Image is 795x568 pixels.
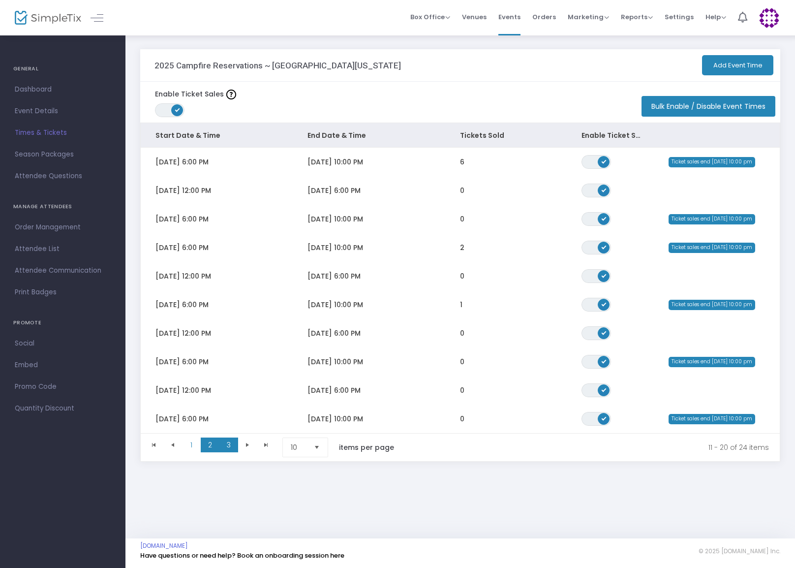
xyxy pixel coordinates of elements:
[460,186,464,195] span: 0
[307,243,363,252] span: [DATE] 10:00 PM
[145,438,163,452] span: Go to the first page
[182,438,201,452] span: Page 1
[602,387,607,392] span: ON
[460,271,464,281] span: 0
[15,105,111,118] span: Event Details
[699,547,780,555] span: © 2025 [DOMAIN_NAME] Inc.
[155,214,209,224] span: [DATE] 6:00 PM
[602,273,607,278] span: ON
[163,438,182,452] span: Go to the previous page
[155,89,236,99] label: Enable Ticket Sales
[155,357,209,367] span: [DATE] 6:00 PM
[310,438,324,457] button: Select
[460,357,464,367] span: 0
[669,357,755,367] span: Ticket sales end [DATE] 10:00 pm
[445,123,567,148] th: Tickets Sold
[15,286,111,299] span: Print Badges
[460,214,464,224] span: 0
[669,157,755,167] span: Ticket sales end [DATE] 10:00 pm
[642,96,775,117] button: Bulk Enable / Disable Event Times
[140,542,188,550] a: [DOMAIN_NAME]
[15,148,111,161] span: Season Packages
[462,4,487,30] span: Venues
[307,271,361,281] span: [DATE] 6:00 PM
[175,107,180,112] span: ON
[498,4,520,30] span: Events
[238,438,257,452] span: Go to the next page
[155,328,211,338] span: [DATE] 12:00 PM
[155,271,211,281] span: [DATE] 12:00 PM
[669,300,755,310] span: Ticket sales end [DATE] 10:00 pm
[339,442,394,452] label: items per page
[141,123,293,148] th: Start Date & Time
[155,385,211,395] span: [DATE] 12:00 PM
[291,442,306,452] span: 10
[155,157,209,167] span: [DATE] 6:00 PM
[602,188,607,192] span: ON
[155,243,209,252] span: [DATE] 6:00 PM
[150,441,158,449] span: Go to the first page
[621,12,653,22] span: Reports
[13,313,112,333] h4: PROMOTE
[532,4,556,30] span: Orders
[15,402,111,415] span: Quantity Discount
[15,337,111,350] span: Social
[460,300,462,310] span: 1
[669,243,755,252] span: Ticket sales end [DATE] 10:00 pm
[307,357,363,367] span: [DATE] 10:00 PM
[201,438,219,452] span: Page 2
[415,438,769,457] kendo-pager-info: 11 - 20 of 24 items
[140,551,344,560] a: Have questions or need help? Book an onboarding session here
[154,61,401,70] h3: 2025 Campfire Reservations ~ [GEOGRAPHIC_DATA][US_STATE]
[155,300,209,310] span: [DATE] 6:00 PM
[702,55,773,75] button: Add Event Time
[705,12,726,22] span: Help
[15,359,111,372] span: Embed
[602,159,607,164] span: ON
[307,300,363,310] span: [DATE] 10:00 PM
[15,380,111,393] span: Promo Code
[568,12,609,22] span: Marketing
[602,245,607,250] span: ON
[460,414,464,424] span: 0
[307,214,363,224] span: [DATE] 10:00 PM
[669,214,755,224] span: Ticket sales end [DATE] 10:00 pm
[219,438,238,452] span: Page 3
[307,186,361,195] span: [DATE] 6:00 PM
[141,123,780,433] div: Data table
[460,157,464,167] span: 6
[244,441,251,449] span: Go to the next page
[602,416,607,421] span: ON
[460,385,464,395] span: 0
[307,385,361,395] span: [DATE] 6:00 PM
[15,243,111,255] span: Attendee List
[602,330,607,335] span: ON
[257,438,275,452] span: Go to the last page
[262,441,270,449] span: Go to the last page
[13,59,112,79] h4: GENERAL
[410,12,450,22] span: Box Office
[460,243,464,252] span: 2
[155,186,211,195] span: [DATE] 12:00 PM
[15,170,111,183] span: Attendee Questions
[669,414,755,424] span: Ticket sales end [DATE] 10:00 pm
[665,4,694,30] span: Settings
[15,264,111,277] span: Attendee Communication
[307,157,363,167] span: [DATE] 10:00 PM
[226,90,236,99] img: question-mark
[169,441,177,449] span: Go to the previous page
[155,414,209,424] span: [DATE] 6:00 PM
[15,221,111,234] span: Order Management
[307,328,361,338] span: [DATE] 6:00 PM
[15,83,111,96] span: Dashboard
[602,359,607,364] span: ON
[567,123,658,148] th: Enable Ticket Sales
[307,414,363,424] span: [DATE] 10:00 PM
[13,197,112,217] h4: MANAGE ATTENDEES
[460,328,464,338] span: 0
[602,302,607,307] span: ON
[293,123,445,148] th: End Date & Time
[15,126,111,139] span: Times & Tickets
[602,216,607,221] span: ON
